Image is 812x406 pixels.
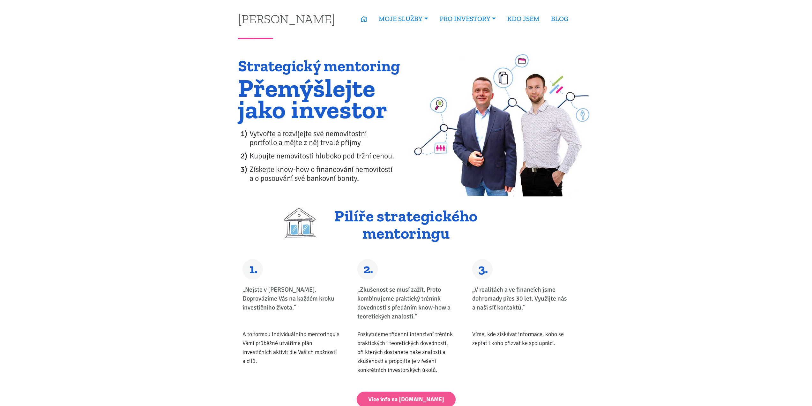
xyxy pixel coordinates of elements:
[242,330,340,365] div: A to formou individuálního mentoringu s Vámi průběžně utváříme plán investičních aktivit dle Vaši...
[373,11,434,26] a: MOJE SLUŽBY
[242,259,263,280] div: 1.
[238,208,574,242] h2: Pilíře strategického mentoringu
[250,165,402,183] li: Získejte know-how o financování nemovitostí a o posouvání své bankovní bonity.
[238,57,402,75] h1: Strategický mentoring
[472,330,570,348] div: Víme, kde získávat informace, koho se zeptat i koho přizvat ke spolupráci.
[238,77,402,120] h1: Přemýšlejte jako investor
[472,285,570,327] div: „V realitách a ve financích jsme dohromady přes 30 let. Využijte nás a naši síť kontaktů.“
[472,259,493,280] div: 3.
[250,151,402,160] li: Kupujte nemovitosti hluboko pod tržní cenou.
[250,129,402,147] li: Vytvořte a rozvíjejte své nemovitostní portfoilo a mějte z něj trvalé příjmy
[357,259,378,280] div: 2.
[502,11,545,26] a: KDO JSEM
[545,11,574,26] a: BLOG
[357,330,455,374] div: Poskytujeme třídenní intenzivní trénink praktických i teoretických dovedností, při kterých dostan...
[434,11,502,26] a: PRO INVESTORY
[357,285,455,327] div: „Zkušenost se musí zažít. Proto kombinujeme praktický trénink dovedností s předáním know-how a te...
[238,12,335,25] a: [PERSON_NAME]
[242,285,340,327] div: „Nejste v [PERSON_NAME]. Doprovázíme Vás na každém kroku investičního života.“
